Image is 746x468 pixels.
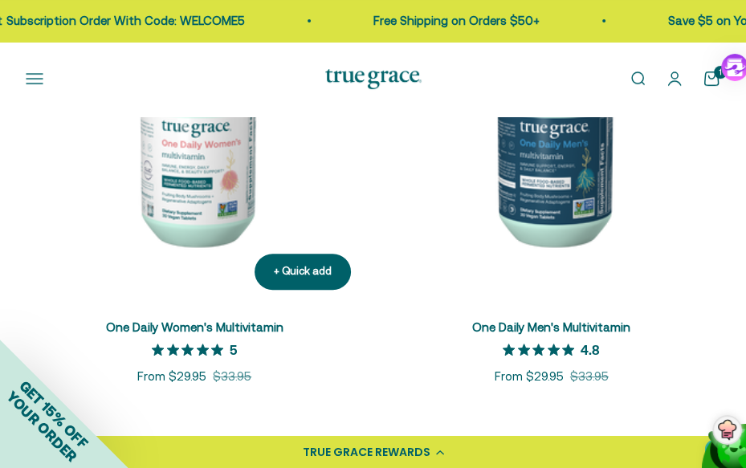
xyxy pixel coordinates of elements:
[255,254,351,290] button: + Quick add
[230,341,237,357] p: 5
[213,367,251,386] compare-at-price: $33.95
[503,339,581,361] span: 4.8 out of 5 stars rating in total 6 reviews.
[152,339,230,361] span: 5 out of 5 stars rating in total 12 reviews.
[303,444,430,461] div: TRUE GRACE REWARDS
[16,376,91,451] span: GET 15% OFF
[570,367,609,386] compare-at-price: $33.95
[106,320,283,334] a: One Daily Women's Multivitamin
[3,388,80,465] span: YOUR ORDER
[495,367,564,386] sale-price: From $29.95
[274,263,332,280] div: + Quick add
[472,320,630,334] a: One Daily Men's Multivitamin
[371,14,537,27] a: Free Shipping on Orders $50+
[714,66,727,79] cart-count: 1
[137,367,206,386] sale-price: From $29.95
[581,341,600,357] p: 4.8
